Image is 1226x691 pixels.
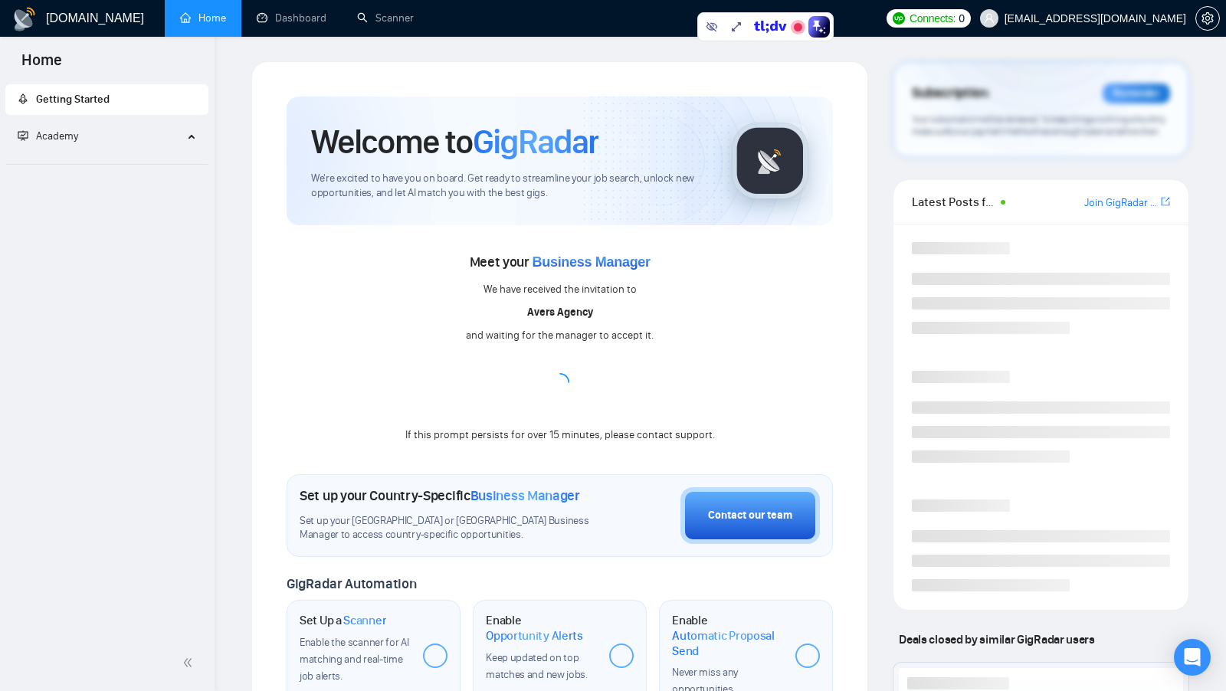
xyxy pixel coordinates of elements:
span: Automatic Proposal Send [672,628,783,658]
span: user [984,13,995,24]
div: If this prompt persists for over 15 minutes, please contact support. [405,427,715,444]
span: Subscription [912,80,988,106]
div: We have received the invitation to [484,281,637,298]
span: Home [9,49,74,81]
a: dashboardDashboard [257,11,326,25]
span: Opportunity Alerts [486,628,583,644]
h1: Enable [486,613,597,643]
span: Meet your [470,254,651,270]
div: Reminder [1103,84,1170,103]
button: Contact our team [680,487,820,544]
span: Enable the scanner for AI matching and real-time job alerts. [300,636,409,683]
span: Scanner [343,613,386,628]
a: searchScanner [357,11,414,25]
div: Contact our team [708,507,792,524]
span: fund-projection-screen [18,130,28,141]
span: Academy [36,129,78,142]
b: Avers Agency [527,306,593,319]
span: Your subscription will be renewed. To keep things running smoothly, make sure your payment method... [912,113,1166,138]
button: setting [1195,6,1220,31]
span: Deals closed by similar GigRadar users [893,626,1100,653]
a: homeHome [180,11,226,25]
span: Set up your [GEOGRAPHIC_DATA] or [GEOGRAPHIC_DATA] Business Manager to access country-specific op... [300,514,604,543]
li: Academy Homepage [5,158,208,168]
span: 0 [959,10,965,27]
span: double-left [182,655,198,670]
span: Connects: [910,10,956,27]
a: Join GigRadar Slack Community [1084,195,1158,211]
span: Academy [18,129,78,142]
span: We're excited to have you on board. Get ready to streamline your job search, unlock new opportuni... [311,172,707,201]
a: setting [1195,12,1220,25]
span: Business Manager [470,487,580,504]
span: GigRadar [473,121,598,162]
h1: Welcome to [311,121,598,162]
div: Open Intercom Messenger [1174,639,1211,676]
div: and waiting for the manager to accept it. [466,327,654,344]
li: Getting Started [5,84,208,115]
span: Business Manager [533,254,651,270]
span: export [1161,195,1170,208]
span: rocket [18,93,28,104]
img: gigradar-logo.png [732,123,808,199]
span: Latest Posts from the GigRadar Community [912,192,995,211]
h1: Enable [672,613,783,658]
img: upwork-logo.png [893,12,905,25]
span: Keep updated on top matches and new jobs. [486,651,588,681]
img: logo [12,7,37,31]
a: export [1161,195,1170,209]
span: Getting Started [36,93,110,106]
span: setting [1196,12,1219,25]
h1: Set up your Country-Specific [300,487,580,504]
span: GigRadar Automation [287,575,416,592]
h1: Set Up a [300,613,386,628]
span: loading [549,371,572,394]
